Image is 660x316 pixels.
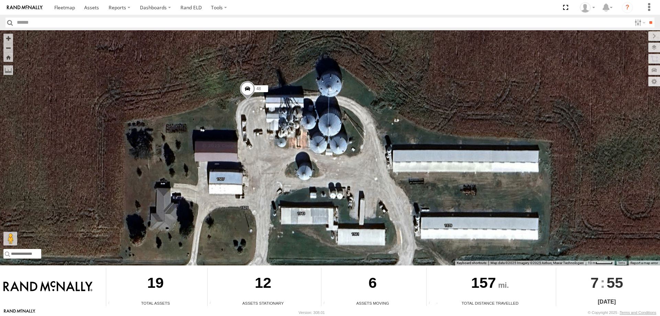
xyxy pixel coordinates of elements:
[106,268,205,300] div: 19
[106,301,117,306] div: Total number of Enabled Assets
[632,18,647,28] label: Search Filter Options
[208,301,218,306] div: Total number of assets current stationary.
[321,301,332,306] div: Total number of assets current in transit.
[106,300,205,306] div: Total Assets
[556,298,658,306] div: [DATE]
[7,5,43,10] img: rand-logo.svg
[588,261,596,265] span: 10 m
[491,261,584,265] span: Map data ©2025 Imagery ©2025 Airbus, Maxar Technologies
[208,268,319,300] div: 12
[648,77,660,86] label: Map Settings
[321,268,424,300] div: 6
[618,261,625,264] a: Terms (opens in new tab)
[630,261,658,265] a: Report a map error
[3,34,13,43] button: Zoom in
[607,268,623,297] span: 55
[4,309,35,316] a: Visit our Website
[3,232,17,246] button: Drag Pegman onto the map to open Street View
[556,268,658,297] div: :
[586,261,615,265] button: Map Scale: 10 m per 45 pixels
[457,261,486,265] button: Keyboard shortcuts
[577,2,597,13] div: Chase Tanke
[321,300,424,306] div: Assets Moving
[208,300,319,306] div: Assets Stationary
[427,300,553,306] div: Total Distance Travelled
[3,53,13,62] button: Zoom Home
[3,65,13,75] label: Measure
[256,87,261,91] span: 48
[591,268,599,297] span: 7
[299,310,325,315] div: Version: 308.01
[3,281,92,293] img: Rand McNally
[622,2,633,13] i: ?
[427,301,437,306] div: Total distance travelled by all assets within specified date range and applied filters
[3,43,13,53] button: Zoom out
[620,310,656,315] a: Terms and Conditions
[588,310,656,315] div: © Copyright 2025 -
[427,268,553,300] div: 157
